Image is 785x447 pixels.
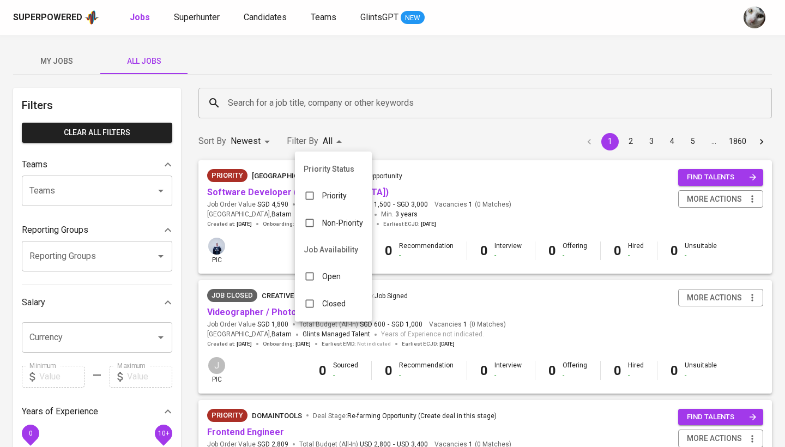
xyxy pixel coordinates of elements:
[295,237,372,263] li: Job Availability
[322,298,346,309] p: Closed
[322,190,347,201] p: Priority
[322,271,341,282] p: Open
[295,156,372,182] li: Priority Status
[322,218,363,228] p: Non-Priority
